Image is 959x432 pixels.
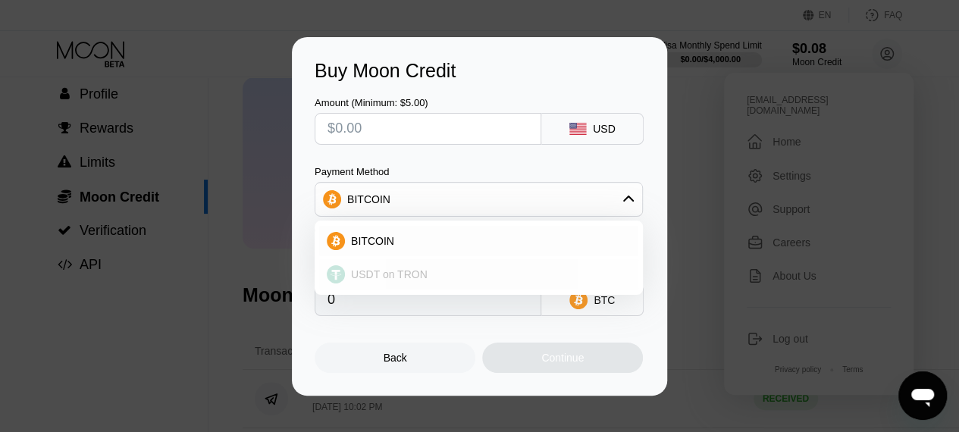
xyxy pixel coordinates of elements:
[593,123,616,135] div: USD
[384,352,407,364] div: Back
[351,268,428,280] span: USDT on TRON
[898,371,947,420] iframe: Button to launch messaging window
[328,114,528,144] input: $0.00
[347,193,390,205] div: BITCOIN
[315,97,541,108] div: Amount (Minimum: $5.00)
[315,60,644,82] div: Buy Moon Credit
[351,235,394,247] span: BITCOIN
[319,226,638,256] div: BITCOIN
[319,259,638,290] div: USDT on TRON
[315,166,643,177] div: Payment Method
[315,343,475,373] div: Back
[315,184,642,214] div: BITCOIN
[594,294,615,306] div: BTC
